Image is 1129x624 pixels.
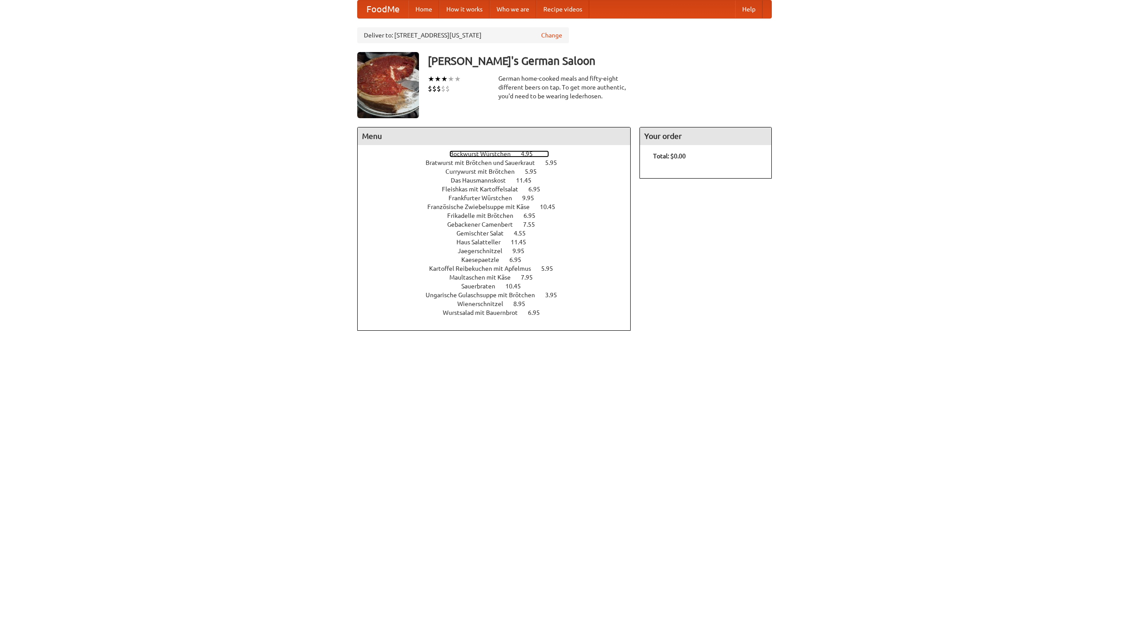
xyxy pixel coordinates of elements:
[458,247,541,254] a: Jaegerschnitzel 9.95
[516,177,540,184] span: 11.45
[456,239,509,246] span: Haus Salatteller
[434,74,441,84] li: ★
[461,256,538,263] a: Kaesepaetzle 6.95
[357,27,569,43] div: Deliver to: [STREET_ADDRESS][US_STATE]
[443,309,527,316] span: Wurstsalad mit Bauernbrot
[447,212,522,219] span: Frikadelle mit Brötchen
[454,74,461,84] li: ★
[528,186,549,193] span: 6.95
[540,203,564,210] span: 10.45
[428,74,434,84] li: ★
[358,127,630,145] h4: Menu
[427,203,572,210] a: Französische Zwiebelsuppe mit Käse 10.45
[449,150,520,157] span: Bockwurst Würstchen
[443,309,556,316] a: Wurstsalad mit Bauernbrot 6.95
[441,74,448,84] li: ★
[426,291,573,299] a: Ungarische Gulaschsuppe mit Brötchen 3.95
[458,247,511,254] span: Jaegerschnitzel
[536,0,589,18] a: Recipe videos
[514,230,535,237] span: 4.55
[442,186,557,193] a: Fleishkas mit Kartoffelsalat 6.95
[449,194,550,202] a: Frankfurter Würstchen 9.95
[461,283,504,290] span: Sauerbraten
[498,74,631,101] div: German home-cooked meals and fifty-eight different beers on tap. To get more authentic, you'd nee...
[456,239,542,246] a: Haus Salatteller 11.45
[528,309,549,316] span: 6.95
[426,159,544,166] span: Bratwurst mit Brötchen und Sauerkraut
[461,283,537,290] a: Sauerbraten 10.45
[512,247,533,254] span: 9.95
[428,84,432,93] li: $
[461,256,508,263] span: Kaesepaetzle
[449,194,521,202] span: Frankfurter Würstchen
[449,274,520,281] span: Maultaschen mit Käse
[445,168,523,175] span: Currywurst mit Brötchen
[541,265,562,272] span: 5.95
[545,159,566,166] span: 5.95
[457,300,512,307] span: Wienerschnitzel
[429,265,540,272] span: Kartoffel Reibekuchen mit Apfelmus
[456,230,542,237] a: Gemischter Salat 4.55
[408,0,439,18] a: Home
[441,84,445,93] li: $
[456,230,512,237] span: Gemischter Salat
[509,256,530,263] span: 6.95
[428,52,772,70] h3: [PERSON_NAME]'s German Saloon
[505,283,530,290] span: 10.45
[449,150,549,157] a: Bockwurst Würstchen 4.95
[490,0,536,18] a: Who we are
[432,84,437,93] li: $
[522,194,543,202] span: 9.95
[358,0,408,18] a: FoodMe
[513,300,534,307] span: 8.95
[521,150,542,157] span: 4.95
[426,291,544,299] span: Ungarische Gulaschsuppe mit Brötchen
[445,84,450,93] li: $
[426,159,573,166] a: Bratwurst mit Brötchen und Sauerkraut 5.95
[523,221,544,228] span: 7.55
[523,212,544,219] span: 6.95
[640,127,771,145] h4: Your order
[545,291,566,299] span: 3.95
[449,274,549,281] a: Maultaschen mit Käse 7.95
[525,168,546,175] span: 5.95
[457,300,542,307] a: Wienerschnitzel 8.95
[451,177,515,184] span: Das Hausmannskost
[451,177,548,184] a: Das Hausmannskost 11.45
[653,153,686,160] b: Total: $0.00
[447,221,551,228] a: Gebackener Camenbert 7.55
[437,84,441,93] li: $
[735,0,763,18] a: Help
[429,265,569,272] a: Kartoffel Reibekuchen mit Apfelmus 5.95
[447,212,552,219] a: Frikadelle mit Brötchen 6.95
[357,52,419,118] img: angular.jpg
[521,274,542,281] span: 7.95
[442,186,527,193] span: Fleishkas mit Kartoffelsalat
[427,203,538,210] span: Französische Zwiebelsuppe mit Käse
[511,239,535,246] span: 11.45
[448,74,454,84] li: ★
[445,168,553,175] a: Currywurst mit Brötchen 5.95
[447,221,522,228] span: Gebackener Camenbert
[541,31,562,40] a: Change
[439,0,490,18] a: How it works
